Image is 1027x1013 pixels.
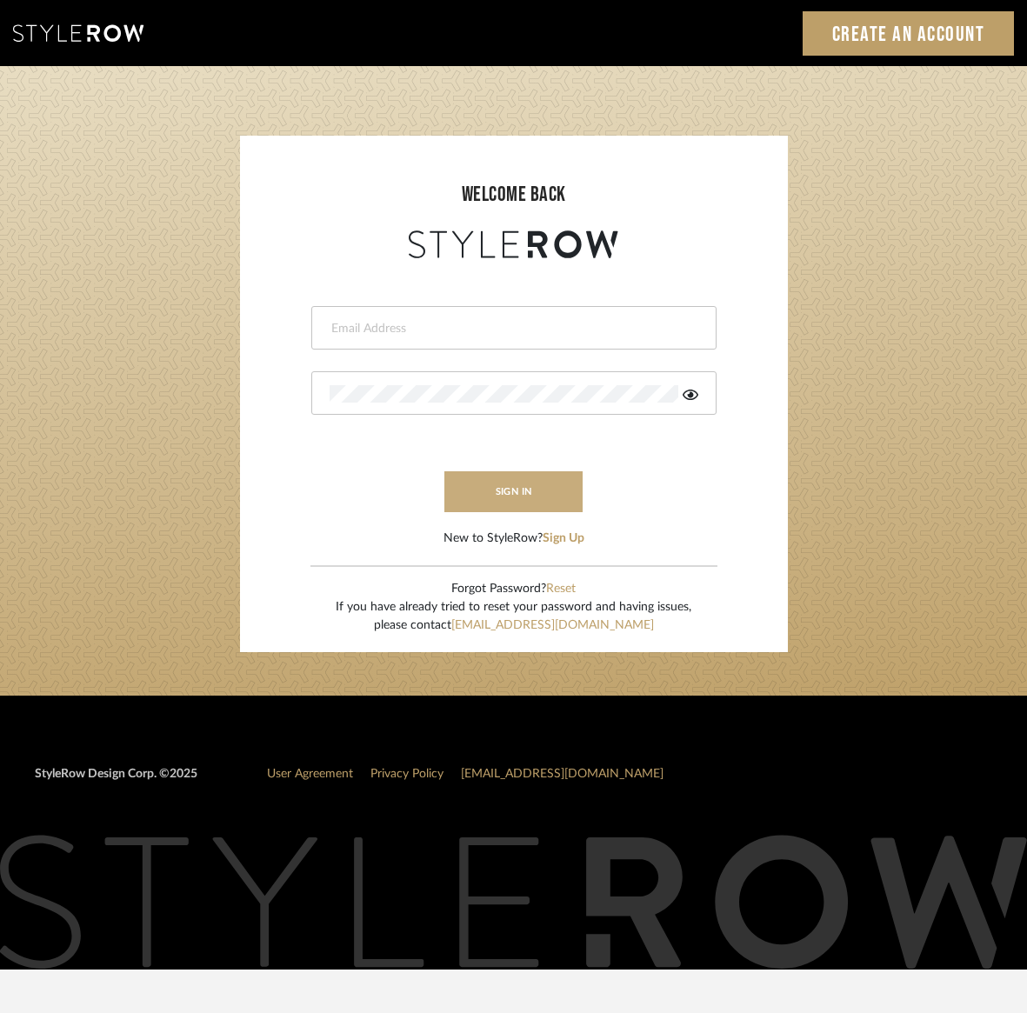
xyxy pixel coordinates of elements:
[444,471,584,512] button: sign in
[35,765,197,797] div: StyleRow Design Corp. ©2025
[546,580,576,598] button: Reset
[370,768,443,780] a: Privacy Policy
[443,530,584,548] div: New to StyleRow?
[451,619,654,631] a: [EMAIL_ADDRESS][DOMAIN_NAME]
[257,179,770,210] div: welcome back
[336,580,691,598] div: Forgot Password?
[461,768,664,780] a: [EMAIL_ADDRESS][DOMAIN_NAME]
[803,11,1015,56] a: Create an Account
[330,320,694,337] input: Email Address
[267,768,353,780] a: User Agreement
[336,598,691,635] div: If you have already tried to reset your password and having issues, please contact
[543,530,584,548] button: Sign Up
